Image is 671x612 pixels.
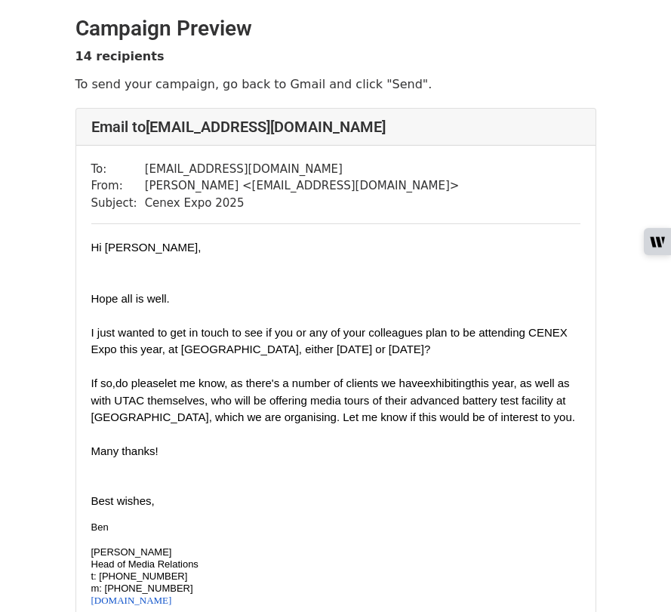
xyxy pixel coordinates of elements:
[91,326,568,356] font: I just wanted to get in touch to see if you or any of your colleagues plan to be attending CENEX ...
[91,292,170,305] font: Hope all is well.
[75,76,596,92] p: To send your campaign, go back to Gmail and click "Send".
[91,595,172,606] a: [DOMAIN_NAME]
[91,377,575,423] font: If so, let me know, as there's a number of clients we have this year, as well as with UTAC themse...
[91,521,109,533] font: Ben
[423,377,471,389] span: exhibiting
[91,195,145,212] td: Subject:
[145,177,460,195] td: [PERSON_NAME] < [EMAIL_ADDRESS][DOMAIN_NAME] >
[91,494,155,507] span: Best wishes,
[75,49,165,63] strong: 14 recipients
[91,241,202,254] font: Hi [PERSON_NAME],
[91,177,145,195] td: From:
[91,546,199,594] font: [PERSON_NAME] Head of Media Relations t: [PHONE_NUMBER] m: [PHONE_NUMBER]
[145,161,460,178] td: [EMAIL_ADDRESS][DOMAIN_NAME]
[115,377,165,389] span: do please
[91,444,159,457] font: Many thanks!
[91,161,145,178] td: To:
[75,16,596,42] h2: Campaign Preview
[91,118,580,136] h4: Email to [EMAIL_ADDRESS][DOMAIN_NAME]
[145,195,460,212] td: Cenex Expo 2025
